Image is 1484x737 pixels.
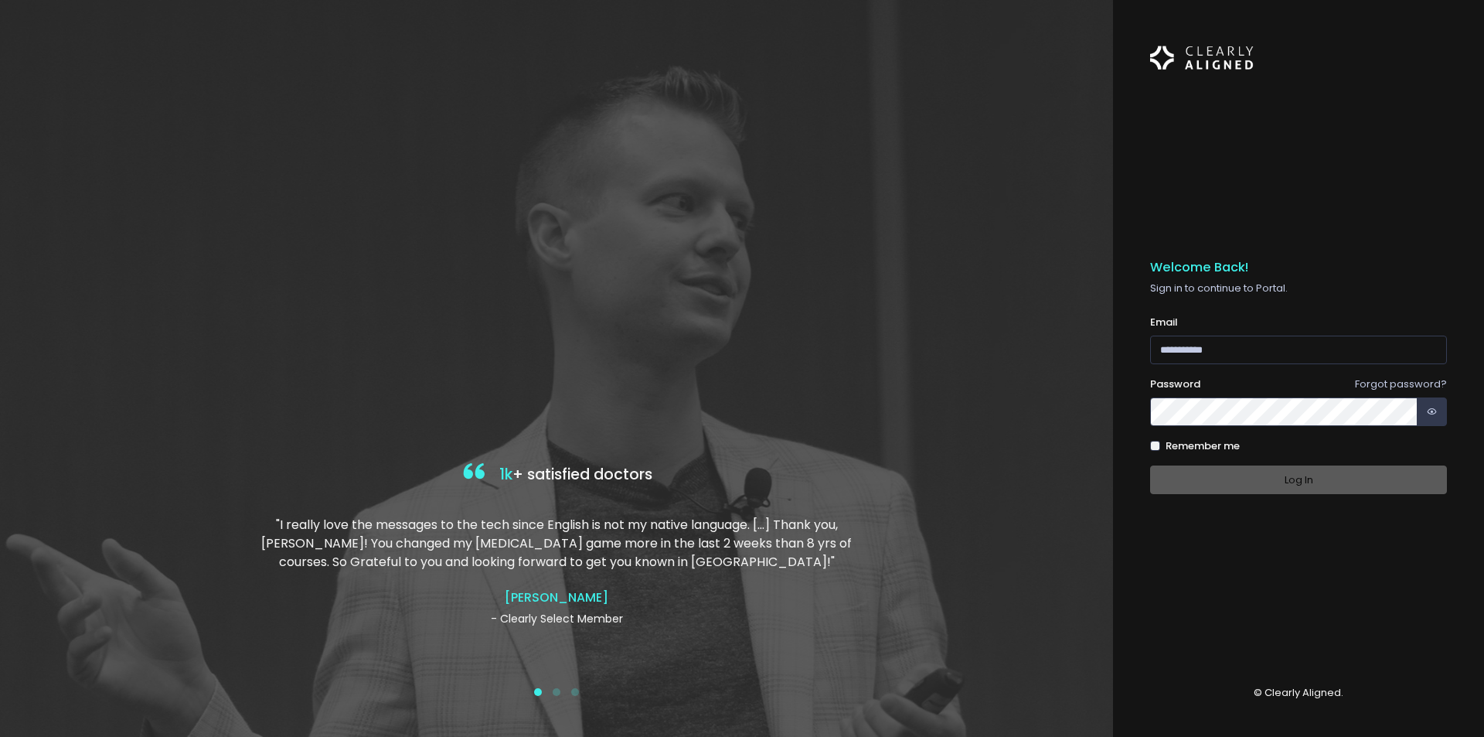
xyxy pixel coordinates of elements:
[257,611,856,627] p: - Clearly Select Member
[1355,377,1447,391] a: Forgot password?
[1150,377,1200,392] label: Password
[257,459,856,491] h4: + satisfied doctors
[1166,438,1240,454] label: Remember me
[1150,685,1447,701] p: © Clearly Aligned.
[1150,315,1178,330] label: Email
[1150,37,1254,79] img: Logo Horizontal
[257,516,856,572] p: "I really love the messages to the tech since English is not my native language. […] Thank you, [...
[1150,281,1447,296] p: Sign in to continue to Portal.
[1150,260,1447,275] h5: Welcome Back!
[257,590,856,605] h4: [PERSON_NAME]
[499,464,512,485] span: 1k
